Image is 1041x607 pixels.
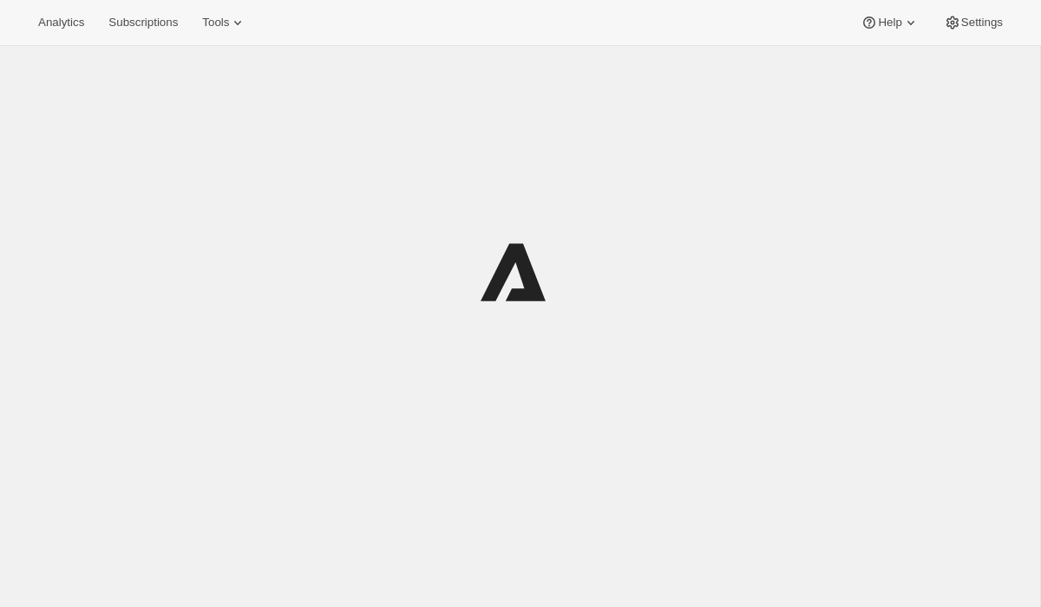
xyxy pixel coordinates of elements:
button: Help [850,10,929,35]
span: Settings [961,16,1003,30]
span: Help [878,16,901,30]
span: Tools [202,16,229,30]
button: Tools [192,10,257,35]
span: Subscriptions [108,16,178,30]
button: Subscriptions [98,10,188,35]
span: Analytics [38,16,84,30]
button: Settings [933,10,1013,35]
button: Analytics [28,10,95,35]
